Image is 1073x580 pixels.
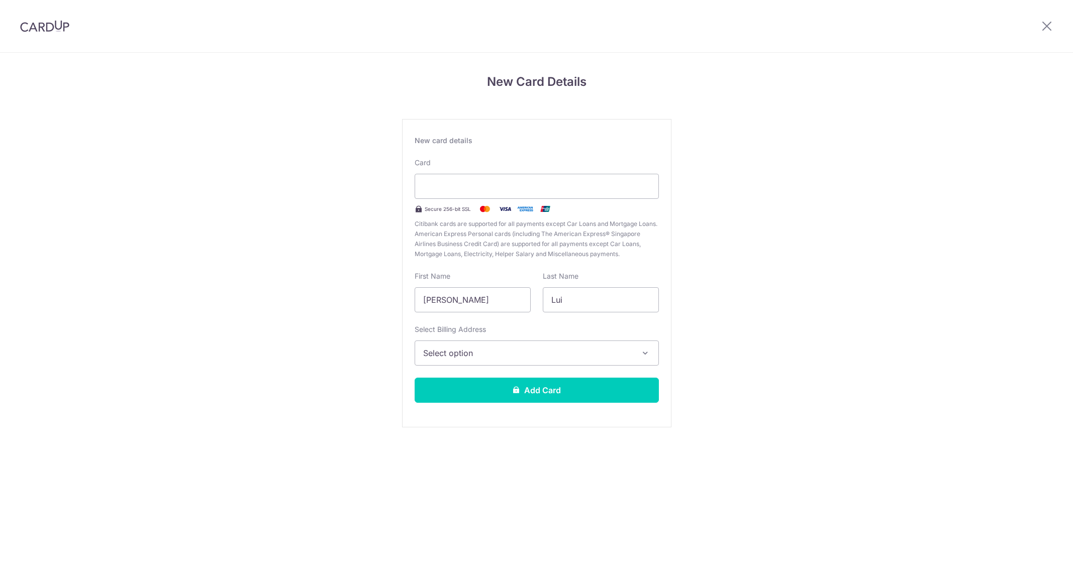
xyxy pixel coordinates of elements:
input: Cardholder Last Name [543,287,659,312]
div: New card details [415,136,659,146]
label: First Name [415,271,450,281]
img: .alt.unionpay [535,203,555,215]
label: Last Name [543,271,578,281]
label: Select Billing Address [415,324,486,334]
button: Add Card [415,378,659,403]
img: .alt.amex [515,203,535,215]
img: CardUp [20,20,69,32]
button: Select option [415,340,659,366]
img: Visa [495,203,515,215]
h4: New Card Details [402,73,671,91]
iframe: Secure card payment input frame [423,180,650,192]
img: Mastercard [475,203,495,215]
span: Select option [423,347,632,359]
input: Cardholder First Name [415,287,531,312]
span: Secure 256-bit SSL [425,205,471,213]
label: Card [415,158,431,168]
span: Citibank cards are supported for all payments except Car Loans and Mortgage Loans. American Expre... [415,219,659,259]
